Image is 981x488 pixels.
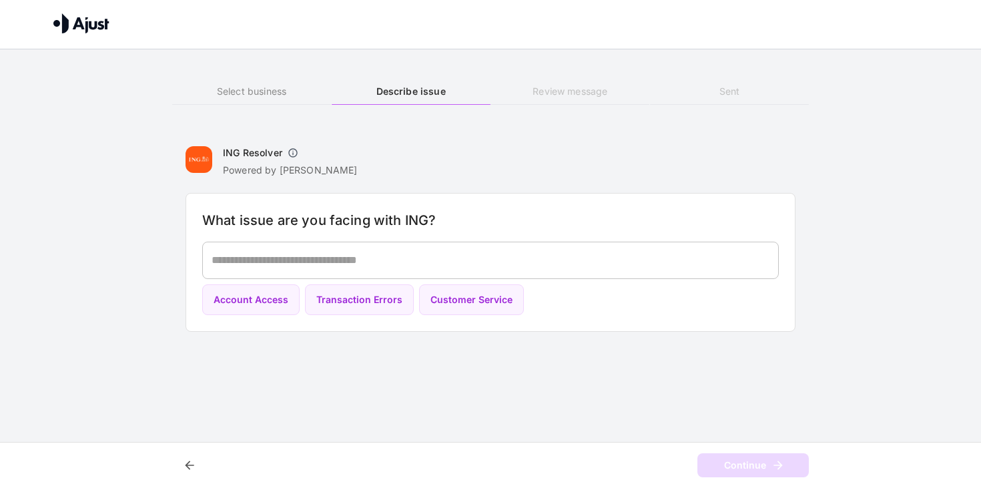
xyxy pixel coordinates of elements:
h6: Describe issue [332,84,490,99]
button: Customer Service [419,284,524,316]
button: Transaction Errors [305,284,414,316]
img: ING [186,146,212,173]
h6: Review message [490,84,649,99]
h6: What issue are you facing with ING? [202,210,779,231]
h6: Select business [172,84,331,99]
img: Ajust [53,13,109,33]
h6: ING Resolver [223,146,282,160]
button: Account Access [202,284,300,316]
p: Powered by [PERSON_NAME] [223,164,358,177]
h6: Sent [650,84,809,99]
